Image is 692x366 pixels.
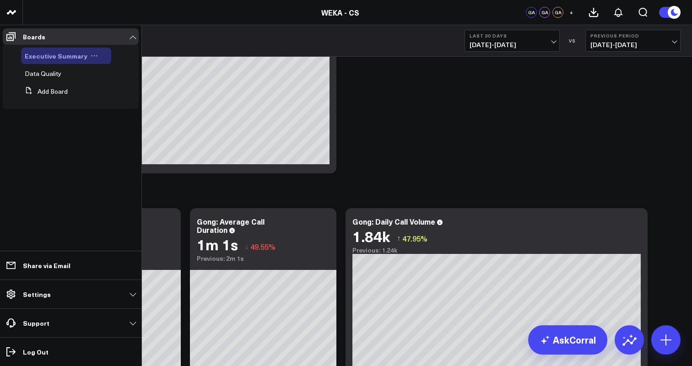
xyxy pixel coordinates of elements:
span: Data Quality [25,69,61,78]
div: 1m 1s [197,236,238,253]
div: GA [539,7,550,18]
span: + [569,9,573,16]
span: 49.55% [250,242,276,252]
span: ↓ [245,241,249,253]
span: [DATE] - [DATE] [590,41,676,48]
button: Last 30 Days[DATE]-[DATE] [465,30,560,52]
span: [DATE] - [DATE] [470,41,555,48]
b: Previous Period [590,33,676,38]
button: Previous Period[DATE]-[DATE] [585,30,681,52]
button: + [566,7,577,18]
a: Executive Summary [25,52,87,59]
b: Last 30 Days [470,33,555,38]
div: Previous: 1.24k [352,247,641,254]
span: 47.95% [402,233,427,243]
div: 1.84k [352,228,390,244]
p: Support [23,319,49,327]
div: GA [552,7,563,18]
button: Add Board [21,83,68,100]
div: VS [564,38,581,43]
div: GA [526,7,537,18]
a: AskCorral [528,325,607,355]
a: Log Out [3,344,139,360]
div: Gong: Daily Call Volume [352,216,435,226]
a: Data Quality [25,70,61,77]
a: WEKA - CS [321,7,359,17]
p: Boards [23,33,45,40]
p: Share via Email [23,262,70,269]
div: Previous: 2m 1s [197,255,330,262]
span: Executive Summary [25,51,87,60]
div: Gong: Average Call Duration [197,216,265,235]
p: Log Out [23,348,49,355]
p: Settings [23,291,51,298]
span: ↑ [397,232,400,244]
